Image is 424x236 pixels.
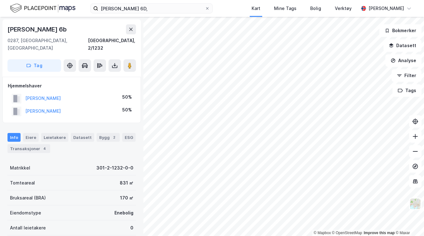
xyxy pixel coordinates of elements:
button: Tags [393,84,422,97]
div: Bruksareal (BRA) [10,194,46,202]
div: Datasett [71,133,94,142]
div: Antall leietakere [10,224,46,232]
a: OpenStreetMap [332,231,362,235]
iframe: Chat Widget [393,206,424,236]
div: Mine Tags [274,5,296,12]
button: Tag [7,59,61,72]
div: Kart [252,5,260,12]
div: Enebolig [114,209,133,217]
div: Bygg [97,133,120,142]
div: [GEOGRAPHIC_DATA], 2/1232 [88,37,136,52]
div: 170 ㎡ [120,194,133,202]
div: Info [7,133,21,142]
div: Eiere [23,133,39,142]
div: 0 [130,224,133,232]
button: Filter [392,69,422,82]
div: 50% [122,106,132,114]
input: Søk på adresse, matrikkel, gårdeiere, leietakere eller personer [98,4,205,13]
button: Analyse [385,54,422,67]
div: [PERSON_NAME] 6b [7,24,68,34]
div: ESG [122,133,136,142]
div: Transaksjoner [7,144,50,153]
div: Bolig [310,5,321,12]
img: Z [409,198,421,210]
div: 0287, [GEOGRAPHIC_DATA], [GEOGRAPHIC_DATA] [7,37,88,52]
button: Datasett [383,39,422,52]
div: Leietakere [41,133,68,142]
div: Tomteareal [10,179,35,187]
a: Mapbox [314,231,331,235]
div: 4 [41,145,48,152]
div: Eiendomstype [10,209,41,217]
div: 2 [111,134,117,140]
div: 301-2-1232-0-0 [96,164,133,172]
div: 831 ㎡ [120,179,133,187]
div: 50% [122,93,132,101]
div: Matrikkel [10,164,30,172]
div: Hjemmelshaver [8,82,136,90]
div: [PERSON_NAME] [369,5,404,12]
a: Improve this map [364,231,395,235]
img: logo.f888ab2527a4732fd821a326f86c7f29.svg [10,3,75,14]
div: Verktøy [335,5,352,12]
button: Bokmerker [379,24,422,37]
